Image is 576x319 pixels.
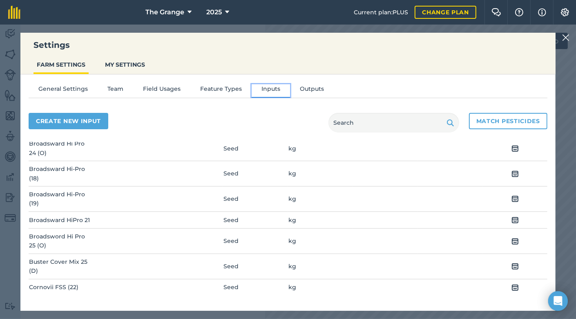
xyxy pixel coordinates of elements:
[514,8,524,16] img: A question mark icon
[511,144,519,153] img: svg+xml;base64,PHN2ZyB4bWxucz0iaHR0cDovL3d3dy53My5vcmcvMjAwMC9zdmciIHdpZHRoPSIxOCIgaGVpZ2h0PSIyNC...
[223,279,288,296] td: Seed
[511,194,519,204] img: svg+xml;base64,PHN2ZyB4bWxucz0iaHR0cDovL3d3dy53My5vcmcvMjAwMC9zdmciIHdpZHRoPSIxOCIgaGVpZ2h0PSIyNC...
[20,39,556,51] h3: Settings
[133,84,190,97] button: Field Usages
[328,113,459,133] input: Search
[511,236,519,246] img: svg+xml;base64,PHN2ZyB4bWxucz0iaHR0cDovL3d3dy53My5vcmcvMjAwMC9zdmciIHdpZHRoPSIxOCIgaGVpZ2h0PSIyNC...
[29,228,94,254] td: Broadsword Hi Pro 25 (O)
[469,113,547,129] button: Match pesticides
[252,84,290,97] button: Inputs
[29,161,94,186] td: Broadsward Hi-Pro (18)
[145,7,184,17] span: The Grange
[511,283,519,292] img: svg+xml;base64,PHN2ZyB4bWxucz0iaHR0cDovL3d3dy53My5vcmcvMjAwMC9zdmciIHdpZHRoPSIxOCIgaGVpZ2h0PSIyNC...
[29,211,94,228] td: Broadsward HiPro 21
[548,291,568,311] div: Open Intercom Messenger
[223,228,288,254] td: Seed
[288,254,353,279] td: kg
[33,57,89,72] button: FARM SETTINGS
[223,254,288,279] td: Seed
[354,8,408,17] span: Current plan : PLUS
[562,33,569,43] img: svg+xml;base64,PHN2ZyB4bWxucz0iaHR0cDovL3d3dy53My5vcmcvMjAwMC9zdmciIHdpZHRoPSIyMiIgaGVpZ2h0PSIzMC...
[511,215,519,225] img: svg+xml;base64,PHN2ZyB4bWxucz0iaHR0cDovL3d3dy53My5vcmcvMjAwMC9zdmciIHdpZHRoPSIxOCIgaGVpZ2h0PSIyNC...
[538,7,546,17] img: svg+xml;base64,PHN2ZyB4bWxucz0iaHR0cDovL3d3dy53My5vcmcvMjAwMC9zdmciIHdpZHRoPSIxNyIgaGVpZ2h0PSIxNy...
[288,279,353,296] td: kg
[511,169,519,179] img: svg+xml;base64,PHN2ZyB4bWxucz0iaHR0cDovL3d3dy53My5vcmcvMjAwMC9zdmciIHdpZHRoPSIxOCIgaGVpZ2h0PSIyNC...
[29,279,94,296] td: Cornovii FSS (22)
[511,261,519,271] img: svg+xml;base64,PHN2ZyB4bWxucz0iaHR0cDovL3d3dy53My5vcmcvMjAwMC9zdmciIHdpZHRoPSIxOCIgaGVpZ2h0PSIyNC...
[288,228,353,254] td: kg
[491,8,501,16] img: Two speech bubbles overlapping with the left bubble in the forefront
[560,8,570,16] img: A cog icon
[29,254,94,279] td: Buster Cover Mix 25 (D)
[447,118,454,128] img: svg+xml;base64,PHN2ZyB4bWxucz0iaHR0cDovL3d3dy53My5vcmcvMjAwMC9zdmciIHdpZHRoPSIxOSIgaGVpZ2h0PSIyNC...
[190,84,252,97] button: Feature Types
[29,84,98,97] button: General Settings
[288,136,353,161] td: kg
[288,186,353,211] td: kg
[223,211,288,228] td: Seed
[8,6,20,19] img: fieldmargin Logo
[102,57,148,72] button: MY SETTINGS
[223,136,288,161] td: Seed
[29,113,108,129] button: Create new input
[290,84,334,97] button: Outputs
[415,6,476,19] a: Change plan
[98,84,133,97] button: Team
[288,211,353,228] td: kg
[288,161,353,186] td: kg
[223,186,288,211] td: Seed
[223,161,288,186] td: Seed
[206,7,222,17] span: 2025
[29,186,94,211] td: Broadsward Hi-Pro (19)
[29,136,94,161] td: Broadsward Hi Pro 24 (O)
